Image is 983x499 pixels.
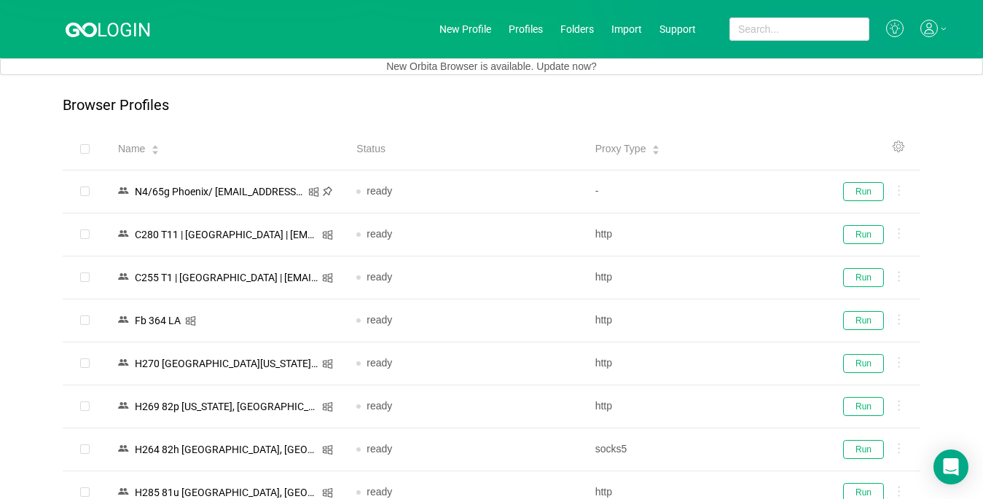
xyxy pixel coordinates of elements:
[130,354,322,373] div: Н270 [GEOGRAPHIC_DATA][US_STATE]/ [EMAIL_ADDRESS][DOMAIN_NAME]
[584,170,822,213] td: -
[843,440,884,459] button: Run
[356,141,385,157] span: Status
[130,397,322,416] div: Н269 82p [US_STATE], [GEOGRAPHIC_DATA]/ [EMAIL_ADDRESS][DOMAIN_NAME]
[367,357,392,369] span: ready
[729,17,869,41] input: Search...
[118,141,145,157] span: Name
[367,314,392,326] span: ready
[130,225,322,244] div: C280 T11 | [GEOGRAPHIC_DATA] | [EMAIL_ADDRESS][DOMAIN_NAME]
[652,149,660,153] i: icon: caret-down
[322,229,333,240] i: icon: windows
[439,23,491,35] a: New Profile
[322,487,333,498] i: icon: windows
[584,256,822,299] td: http
[322,272,333,283] i: icon: windows
[130,182,308,201] div: N4/65g Phoenix/ [EMAIL_ADDRESS][DOMAIN_NAME]
[367,228,392,240] span: ready
[367,443,392,455] span: ready
[130,311,185,330] div: Fb 364 LA
[595,141,646,157] span: Proxy Type
[130,440,322,459] div: Н264 82h [GEOGRAPHIC_DATA], [GEOGRAPHIC_DATA]/ [EMAIL_ADDRESS][DOMAIN_NAME]
[611,23,642,35] a: Import
[843,397,884,416] button: Run
[659,23,696,35] a: Support
[322,186,333,197] i: icon: pushpin
[367,400,392,412] span: ready
[185,315,196,326] i: icon: windows
[367,185,392,197] span: ready
[584,213,822,256] td: http
[584,342,822,385] td: http
[367,271,392,283] span: ready
[560,23,594,35] a: Folders
[308,186,319,197] i: icon: windows
[843,225,884,244] button: Run
[322,401,333,412] i: icon: windows
[933,449,968,484] div: Open Intercom Messenger
[584,428,822,471] td: socks5
[584,299,822,342] td: http
[651,143,660,153] div: Sort
[322,358,333,369] i: icon: windows
[322,444,333,455] i: icon: windows
[152,144,160,148] i: icon: caret-up
[152,149,160,153] i: icon: caret-down
[130,268,322,287] div: C255 T1 | [GEOGRAPHIC_DATA] | [EMAIL_ADDRESS][DOMAIN_NAME]
[843,311,884,330] button: Run
[63,97,169,114] p: Browser Profiles
[843,182,884,201] button: Run
[843,354,884,373] button: Run
[652,144,660,148] i: icon: caret-up
[367,486,392,498] span: ready
[151,143,160,153] div: Sort
[509,23,543,35] a: Profiles
[843,268,884,287] button: Run
[584,385,822,428] td: http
